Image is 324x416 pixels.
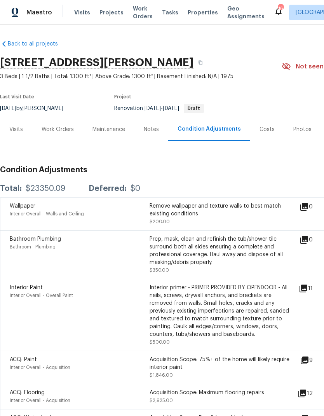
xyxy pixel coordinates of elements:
[293,126,312,133] div: Photos
[26,185,65,192] div: $23350.09
[150,235,289,266] div: Prep, mask, clean and refinish the tub/shower tile surround both all sides ensuring a complete an...
[10,398,70,403] span: Interior Overall - Acquisition
[10,293,73,298] span: Interior Overall - Overall Paint
[10,203,35,209] span: Wallpaper
[178,125,241,133] div: Condition Adjustments
[150,284,289,338] div: Interior primer - PRIMER PROVIDED BY OPENDOOR - All nails, screws, drywall anchors, and brackets ...
[150,340,170,344] span: $500.00
[26,9,52,16] span: Maestro
[10,245,56,249] span: Bathroom - Plumbing
[145,106,179,111] span: -
[74,9,90,16] span: Visits
[162,10,178,15] span: Tasks
[131,185,140,192] div: $0
[114,106,204,111] span: Renovation
[193,56,207,70] button: Copy Address
[278,5,283,12] div: 16
[150,268,169,273] span: $350.00
[42,126,74,133] div: Work Orders
[150,373,173,378] span: $1,846.00
[150,202,289,218] div: Remove wallpaper and texture walls to best match existing conditions
[10,211,84,216] span: Interior Overall - Walls and Ceiling
[89,185,127,192] div: Deferred:
[145,106,161,111] span: [DATE]
[10,390,45,395] span: ACQ: Flooring
[150,219,170,224] span: $200.00
[144,126,159,133] div: Notes
[188,9,218,16] span: Properties
[150,356,289,371] div: Acquisition Scope: 75%+ of the home will likely require interior paint
[10,365,70,370] span: Interior Overall - Acquisition
[114,94,131,99] span: Project
[150,389,289,397] div: Acquisition Scope: Maximum flooring repairs
[92,126,125,133] div: Maintenance
[185,106,203,111] span: Draft
[133,5,153,20] span: Work Orders
[227,5,265,20] span: Geo Assignments
[9,126,23,133] div: Visits
[10,357,37,362] span: ACQ: Paint
[260,126,275,133] div: Costs
[10,236,61,242] span: Bathroom Plumbing
[163,106,179,111] span: [DATE]
[10,285,43,290] span: Interior Paint
[99,9,124,16] span: Projects
[150,398,173,403] span: $2,925.00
